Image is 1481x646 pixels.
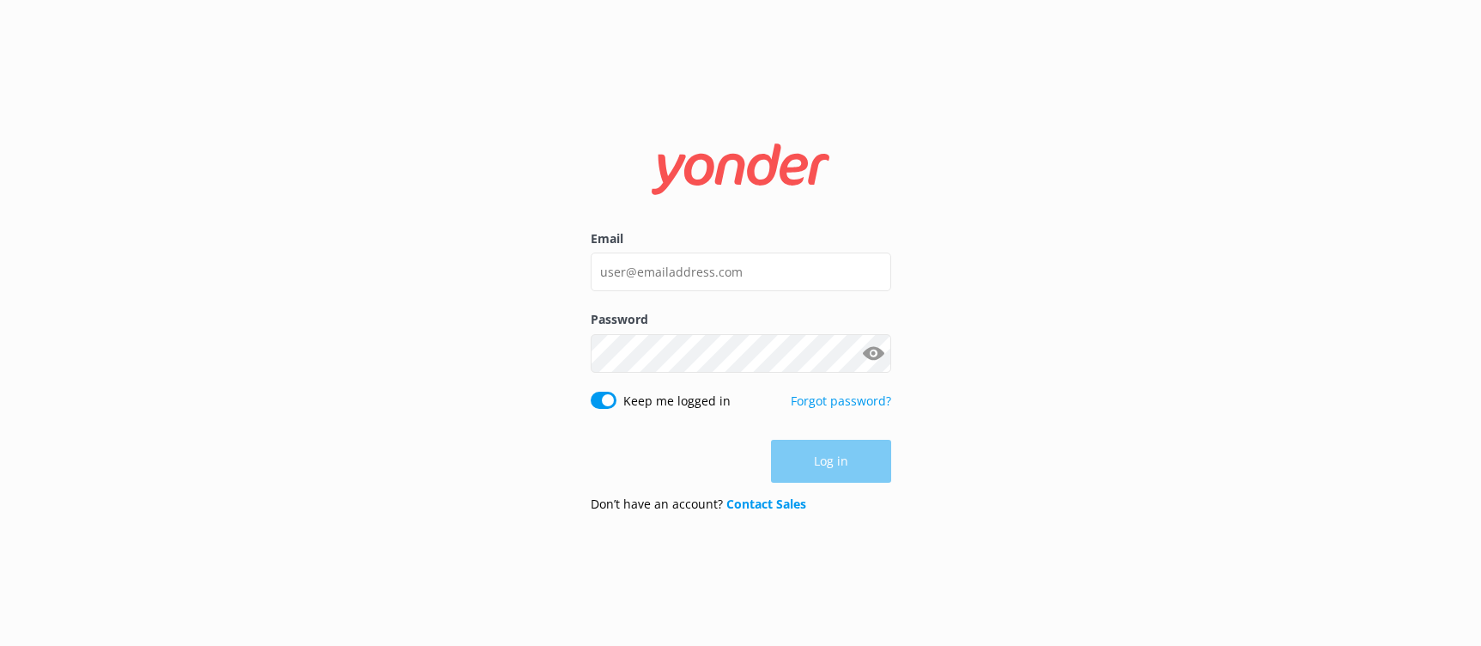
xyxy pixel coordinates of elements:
[591,253,891,291] input: user@emailaddress.com
[591,229,891,248] label: Email
[623,392,731,411] label: Keep me logged in
[726,496,806,512] a: Contact Sales
[591,495,806,514] p: Don’t have an account?
[791,393,891,409] a: Forgot password?
[591,310,891,329] label: Password
[857,336,891,370] button: Show password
